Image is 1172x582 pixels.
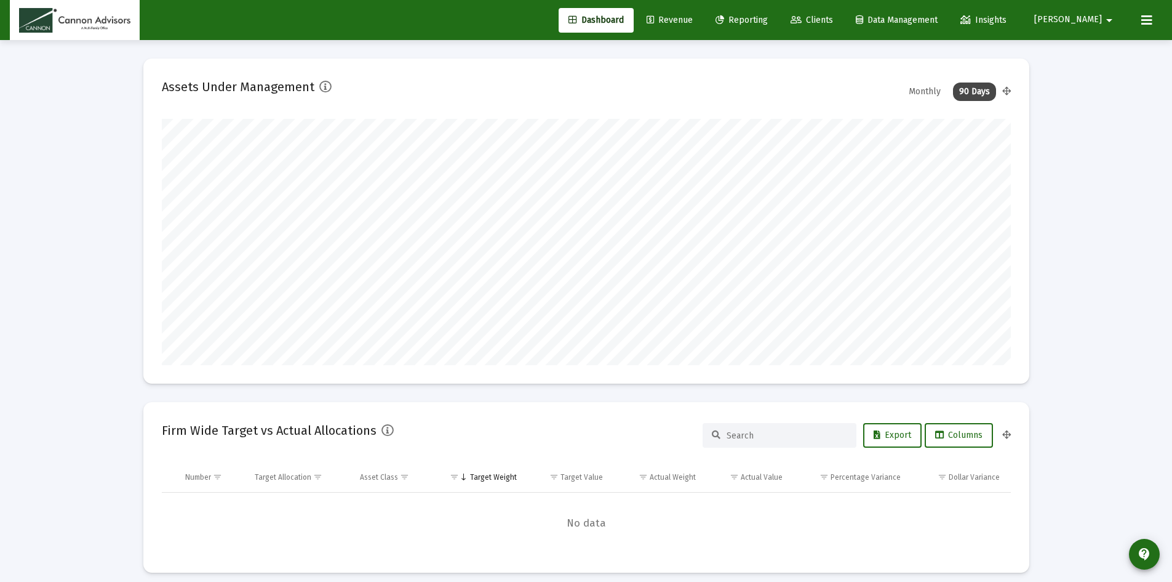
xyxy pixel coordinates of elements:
div: Target Allocation [255,472,311,482]
span: Show filter options for column 'Target Weight' [450,472,459,482]
td: Column Target Value [525,463,612,492]
div: Actual Weight [650,472,696,482]
span: Dashboard [568,15,624,25]
span: Show filter options for column 'Percentage Variance' [819,472,829,482]
div: Actual Value [741,472,783,482]
td: Column Asset Class [351,463,433,492]
div: Dollar Variance [949,472,1000,482]
span: Show filter options for column 'Target Value' [549,472,559,482]
h2: Firm Wide Target vs Actual Allocations [162,421,377,440]
span: No data [162,517,1011,530]
div: Target Weight [470,472,517,482]
div: Data grid [162,463,1011,554]
mat-icon: arrow_drop_down [1102,8,1117,33]
td: Column Dollar Variance [909,463,1010,492]
span: Show filter options for column 'Actual Value' [730,472,739,482]
span: Export [874,430,911,440]
span: Show filter options for column 'Dollar Variance' [938,472,947,482]
a: Clients [781,8,843,33]
input: Search [727,430,847,441]
button: Export [863,423,922,448]
button: [PERSON_NAME] [1019,7,1131,32]
span: Show filter options for column 'Target Allocation' [313,472,322,482]
a: Insights [951,8,1016,33]
div: Number [185,472,211,482]
div: Percentage Variance [831,472,901,482]
a: Data Management [846,8,947,33]
span: Revenue [647,15,693,25]
td: Column Actual Weight [612,463,704,492]
span: [PERSON_NAME] [1034,15,1102,25]
a: Reporting [706,8,778,33]
span: Data Management [856,15,938,25]
mat-icon: contact_support [1137,547,1152,562]
div: Asset Class [360,472,398,482]
a: Dashboard [559,8,634,33]
td: Column Number [177,463,247,492]
button: Columns [925,423,993,448]
h2: Assets Under Management [162,77,314,97]
td: Column Target Weight [433,463,525,492]
span: Insights [960,15,1007,25]
td: Column Actual Value [704,463,791,492]
a: Revenue [637,8,703,33]
span: Clients [791,15,833,25]
div: 90 Days [953,83,996,101]
span: Show filter options for column 'Asset Class' [400,472,409,482]
img: Dashboard [19,8,130,33]
span: Show filter options for column 'Number' [213,472,222,482]
span: Reporting [716,15,768,25]
td: Column Target Allocation [246,463,351,492]
div: Monthly [903,83,947,101]
div: Target Value [560,472,603,482]
span: Columns [935,430,983,440]
td: Column Percentage Variance [791,463,909,492]
span: Show filter options for column 'Actual Weight' [639,472,648,482]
